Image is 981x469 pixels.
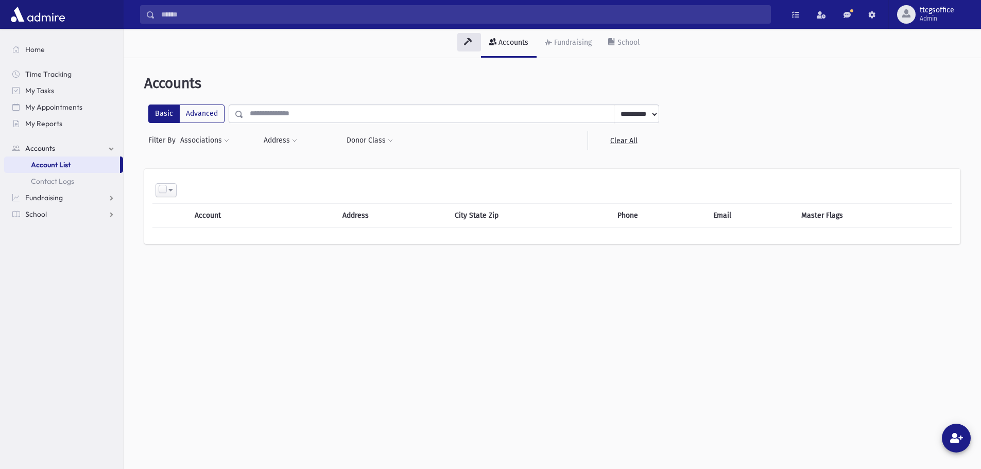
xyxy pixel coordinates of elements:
[920,14,954,23] span: Admin
[496,38,528,47] div: Accounts
[8,4,67,25] img: AdmirePro
[795,203,952,227] th: Master Flags
[336,203,449,227] th: Address
[449,203,611,227] th: City State Zip
[707,203,795,227] th: Email
[4,206,123,222] a: School
[611,203,707,227] th: Phone
[25,119,62,128] span: My Reports
[920,6,954,14] span: ttcgsoffice
[148,105,225,123] div: FilterModes
[4,115,123,132] a: My Reports
[31,160,71,169] span: Account List
[25,86,54,95] span: My Tasks
[346,131,393,150] button: Donor Class
[148,135,180,146] span: Filter By
[615,38,640,47] div: School
[4,99,123,115] a: My Appointments
[31,177,74,186] span: Contact Logs
[4,173,123,189] a: Contact Logs
[25,144,55,153] span: Accounts
[25,102,82,112] span: My Appointments
[148,105,180,123] label: Basic
[4,157,120,173] a: Account List
[537,29,600,58] a: Fundraising
[588,131,659,150] a: Clear All
[188,203,301,227] th: Account
[481,29,537,58] a: Accounts
[4,82,123,99] a: My Tasks
[600,29,648,58] a: School
[25,210,47,219] span: School
[4,66,123,82] a: Time Tracking
[155,5,770,24] input: Search
[25,45,45,54] span: Home
[144,75,201,92] span: Accounts
[180,131,230,150] button: Associations
[25,193,63,202] span: Fundraising
[4,41,123,58] a: Home
[4,189,123,206] a: Fundraising
[552,38,592,47] div: Fundraising
[179,105,225,123] label: Advanced
[25,70,72,79] span: Time Tracking
[4,140,123,157] a: Accounts
[263,131,298,150] button: Address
